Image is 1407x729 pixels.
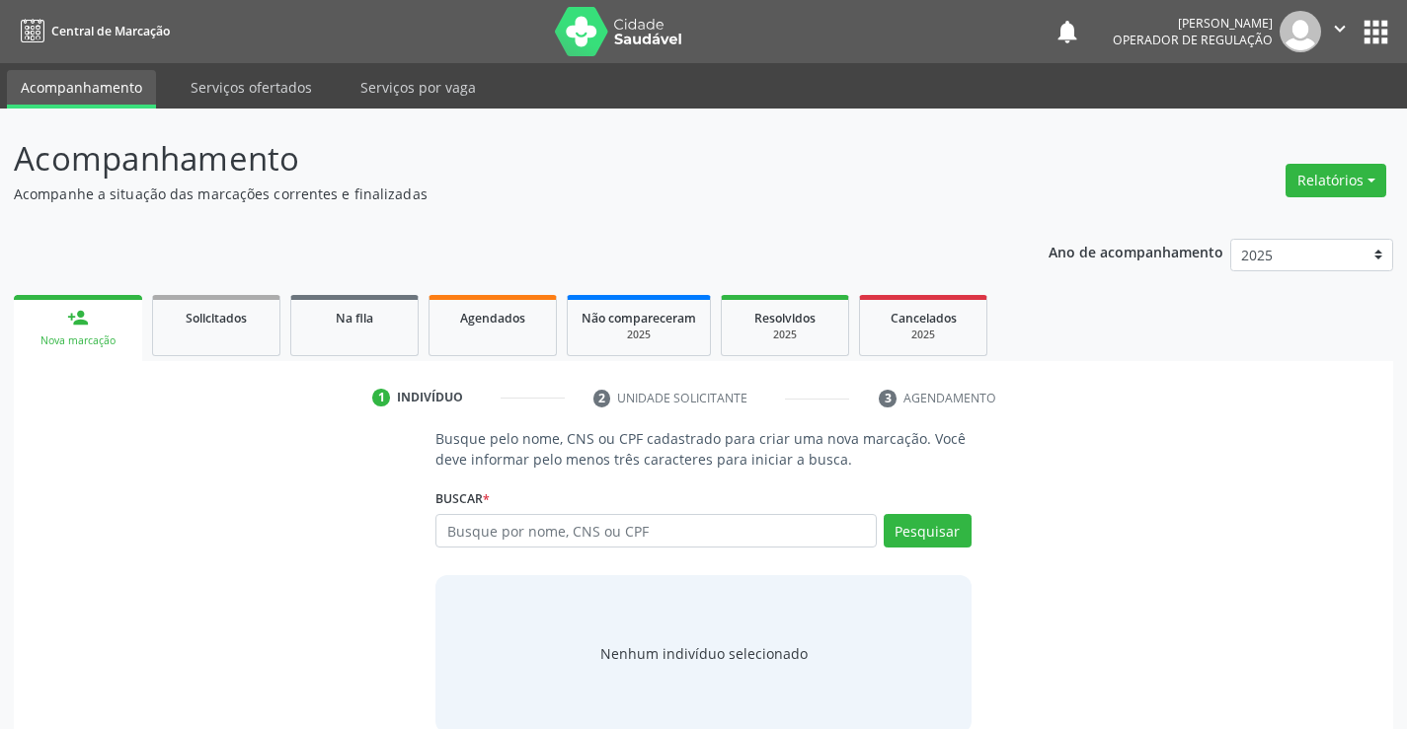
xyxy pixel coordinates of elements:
[7,70,156,109] a: Acompanhamento
[1321,11,1359,52] button: 
[177,70,326,105] a: Serviços ofertados
[372,389,390,406] div: 1
[754,310,816,327] span: Resolvidos
[460,310,525,327] span: Agendados
[14,183,979,204] p: Acompanhe a situação das marcações correntes e finalizadas
[397,389,463,406] div: Indivíduo
[336,310,373,327] span: Na fila
[1329,18,1351,39] i: 
[347,70,490,105] a: Serviços por vaga
[736,328,834,342] div: 2025
[186,310,247,327] span: Solicitados
[435,514,876,547] input: Busque por nome, CNS ou CPF
[67,307,89,328] div: person_add
[28,333,128,348] div: Nova marcação
[1286,164,1386,197] button: Relatórios
[874,328,973,342] div: 2025
[14,15,170,47] a: Central de Marcação
[1054,18,1081,45] button: notifications
[891,310,957,327] span: Cancelados
[1359,15,1393,49] button: apps
[1113,32,1273,48] span: Operador de regulação
[582,328,696,342] div: 2025
[1049,239,1223,263] p: Ano de acompanhamento
[14,134,979,183] p: Acompanhamento
[1280,11,1321,52] img: img
[884,514,972,547] button: Pesquisar
[582,310,696,327] span: Não compareceram
[435,428,971,470] p: Busque pelo nome, CNS ou CPF cadastrado para criar uma nova marcação. Você deve informar pelo men...
[600,643,808,664] div: Nenhum indivíduo selecionado
[1113,15,1273,32] div: [PERSON_NAME]
[435,483,490,514] label: Buscar
[51,23,170,39] span: Central de Marcação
